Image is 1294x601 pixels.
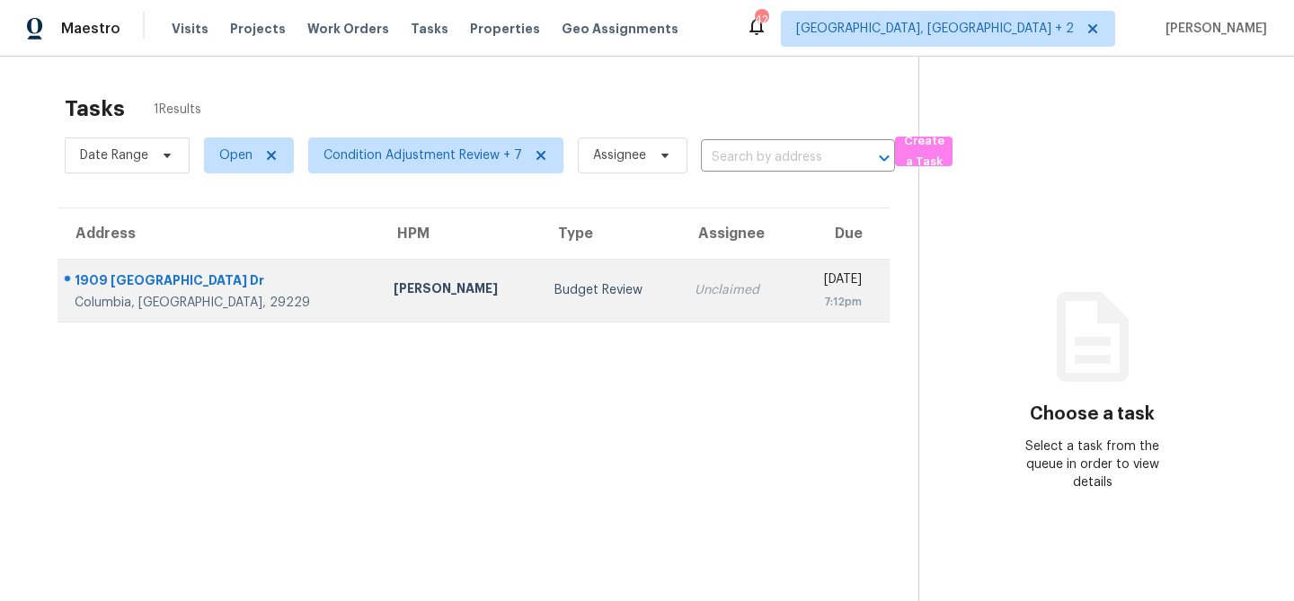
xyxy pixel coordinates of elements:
[554,281,667,299] div: Budget Review
[379,208,539,259] th: HPM
[58,208,379,259] th: Address
[411,22,448,35] span: Tasks
[154,101,201,119] span: 1 Results
[701,144,845,172] input: Search by address
[1006,437,1178,491] div: Select a task from the queue in order to view details
[75,271,365,294] div: 1909 [GEOGRAPHIC_DATA] Dr
[1158,20,1267,38] span: [PERSON_NAME]
[593,146,646,164] span: Assignee
[1030,405,1155,423] h3: Choose a task
[796,20,1074,38] span: [GEOGRAPHIC_DATA], [GEOGRAPHIC_DATA] + 2
[695,281,778,299] div: Unclaimed
[540,208,681,259] th: Type
[872,146,897,171] button: Open
[904,131,944,172] span: Create a Task
[680,208,793,259] th: Assignee
[323,146,522,164] span: Condition Adjustment Review + 7
[65,100,125,118] h2: Tasks
[307,20,389,38] span: Work Orders
[895,137,953,166] button: Create a Task
[61,20,120,38] span: Maestro
[80,146,148,164] span: Date Range
[808,293,862,311] div: 7:12pm
[808,270,862,293] div: [DATE]
[219,146,253,164] span: Open
[75,294,365,312] div: Columbia, [GEOGRAPHIC_DATA], 29229
[793,208,890,259] th: Due
[230,20,286,38] span: Projects
[394,279,525,302] div: [PERSON_NAME]
[755,11,767,29] div: 42
[562,20,678,38] span: Geo Assignments
[470,20,540,38] span: Properties
[172,20,208,38] span: Visits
